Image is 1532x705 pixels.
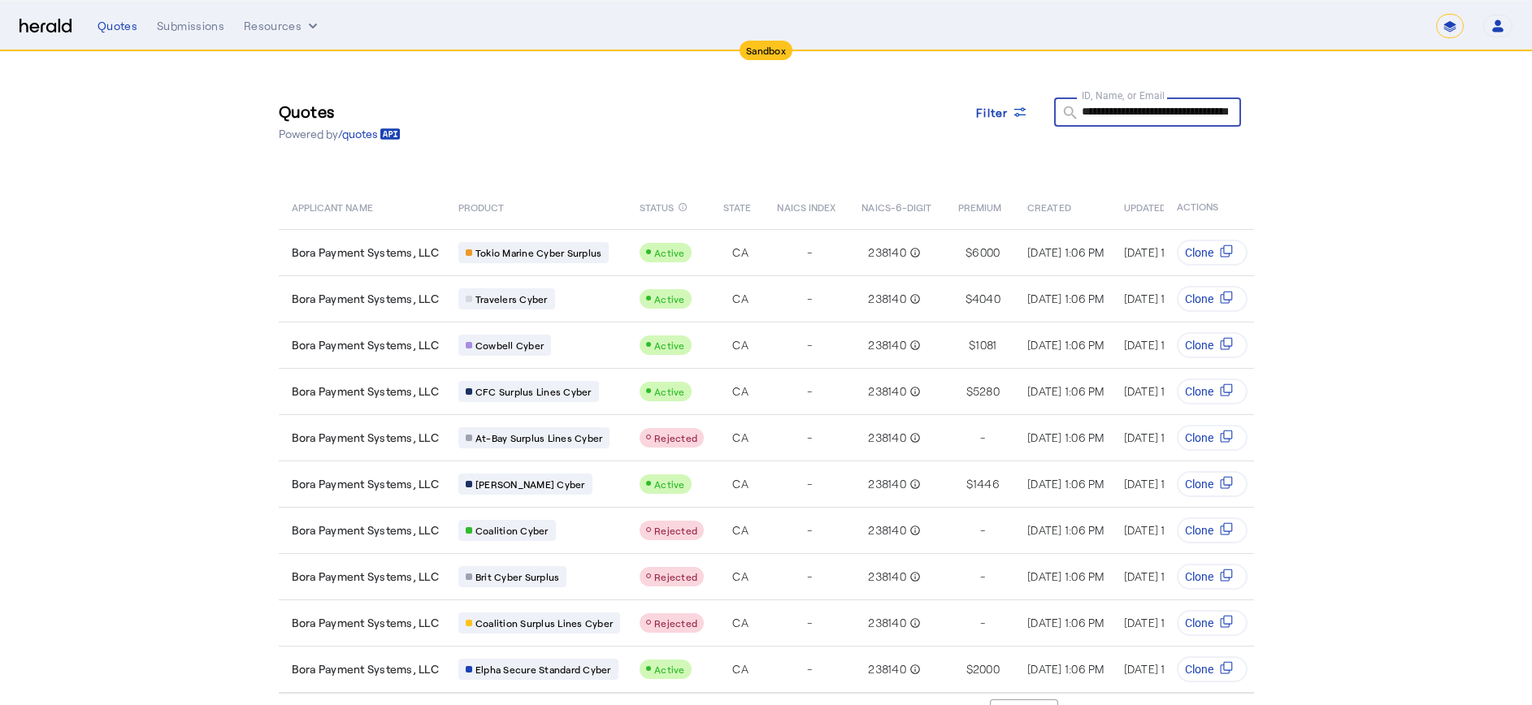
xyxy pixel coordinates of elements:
span: - [980,615,985,631]
table: Table view of all quotes submitted by your platform [279,184,1510,694]
span: Bora Payment Systems, LLC [292,430,439,446]
span: Clone [1185,615,1213,631]
span: [PERSON_NAME] Cyber [475,478,585,491]
span: Bora Payment Systems, LLC [292,615,439,631]
span: CFC Surplus Lines Cyber [475,385,592,398]
span: Active [654,247,685,258]
span: [DATE] 1:06 PM [1027,616,1105,629]
span: 238140 [868,522,906,538]
span: 238140 [868,569,906,585]
span: At-Bay Surplus Lines Cyber [475,431,603,444]
span: [DATE] 1:06 PM [1027,384,1105,398]
span: Bora Payment Systems, LLC [292,337,439,353]
span: Cowbell Cyber [475,339,544,352]
mat-icon: info_outline [906,569,921,585]
span: - [807,522,812,538]
button: Clone [1177,610,1248,636]
div: Quotes [98,18,137,34]
span: UPDATED [1124,198,1167,214]
img: Herald Logo [20,19,72,34]
span: [DATE] 1:06 PM [1027,292,1105,305]
span: Bora Payment Systems, LLC [292,383,439,400]
button: Clone [1177,564,1248,590]
span: Active [654,293,685,305]
span: Bora Payment Systems, LLC [292,476,439,492]
span: Clone [1185,661,1213,677]
span: Bora Payment Systems, LLC [292,291,439,307]
span: Travelers Cyber [475,292,548,305]
span: Clone [1185,569,1213,585]
p: Powered by [279,126,401,142]
span: 238140 [868,383,906,400]
span: Elpha Secure Standard Cyber [475,663,611,676]
mat-icon: info_outline [906,615,921,631]
span: Clone [1185,291,1213,307]
span: CA [732,569,749,585]
div: Submissions [157,18,224,34]
span: Bora Payment Systems, LLC [292,522,439,538]
span: $ [969,337,975,353]
span: [DATE] 1:11 PM [1124,245,1196,259]
span: [DATE] 1:06 PM [1027,662,1105,676]
span: 238140 [868,291,906,307]
span: STATUS [640,198,675,214]
span: Rejected [654,432,697,443]
span: [DATE] 1:06 PM [1027,245,1105,259]
span: - [807,569,812,585]
span: Bora Payment Systems, LLC [292,569,439,585]
button: Clone [1177,332,1248,358]
span: Clone [1185,430,1213,446]
span: Coalition Surplus Lines Cyber [475,616,613,629]
mat-icon: info_outline [906,337,921,353]
span: CA [732,383,749,400]
th: ACTIONS [1163,184,1254,229]
span: [DATE] 1:08 PM [1124,292,1200,305]
span: PREMIUM [958,198,1002,214]
span: Clone [1185,244,1213,261]
span: 2000 [973,661,1000,677]
span: [DATE] 1:06 PM [1027,430,1105,444]
span: Active [654,664,685,675]
mat-label: ID, Name, or Email [1082,89,1165,101]
span: STATE [723,198,751,214]
span: $ [966,383,973,400]
span: PRODUCT [458,198,505,214]
span: - [980,430,985,446]
span: 238140 [868,244,906,261]
mat-icon: info_outline [906,522,921,538]
span: - [807,661,812,677]
mat-icon: search [1054,104,1082,124]
span: Active [654,340,685,351]
span: $ [966,291,972,307]
span: CA [732,661,749,677]
span: - [807,337,812,353]
span: [DATE] 1:06 PM [1027,338,1105,352]
span: Bora Payment Systems, LLC [292,661,439,677]
span: 238140 [868,615,906,631]
span: - [980,522,985,538]
span: APPLICANT NAME [292,198,373,214]
button: Clone [1177,378,1248,404]
span: 5280 [973,383,1000,400]
button: Clone [1177,471,1248,497]
span: 238140 [868,661,906,677]
span: CREATED [1027,198,1071,214]
span: CA [732,291,749,307]
span: 238140 [868,476,906,492]
span: - [980,569,985,585]
span: NAICS INDEX [777,198,835,214]
span: [DATE] 1:06 PM [1124,430,1201,444]
h3: Quotes [279,100,401,123]
span: 238140 [868,430,906,446]
span: [DATE] 1:07 PM [1124,662,1200,676]
span: CA [732,522,749,538]
span: [DATE] 1:06 PM [1124,569,1201,583]
span: - [807,430,812,446]
span: Clone [1185,383,1213,400]
span: 1081 [975,337,996,353]
mat-icon: info_outline [906,383,921,400]
mat-icon: info_outline [906,291,921,307]
span: [DATE] 1:07 PM [1124,338,1200,352]
span: [DATE] 1:10 PM [1124,477,1198,491]
span: - [807,615,812,631]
